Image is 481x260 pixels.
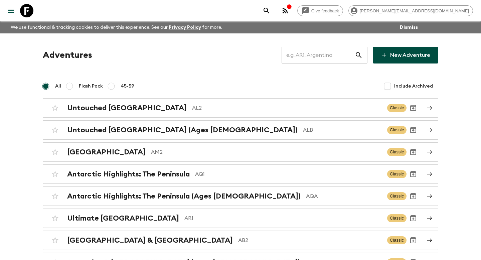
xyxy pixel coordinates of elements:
[407,167,420,181] button: Archive
[67,126,298,134] h2: Untouched [GEOGRAPHIC_DATA] (Ages [DEMOGRAPHIC_DATA])
[394,83,433,90] span: Include Archived
[387,214,407,222] span: Classic
[8,21,225,33] p: We use functional & tracking cookies to deliver this experience. See our for more.
[67,192,301,201] h2: Antarctic Highlights: The Peninsula (Ages [DEMOGRAPHIC_DATA])
[356,8,473,13] span: [PERSON_NAME][EMAIL_ADDRESS][DOMAIN_NAME]
[348,5,473,16] div: [PERSON_NAME][EMAIL_ADDRESS][DOMAIN_NAME]
[407,212,420,225] button: Archive
[67,104,187,112] h2: Untouched [GEOGRAPHIC_DATA]
[67,148,146,156] h2: [GEOGRAPHIC_DATA]
[43,120,438,140] a: Untouched [GEOGRAPHIC_DATA] (Ages [DEMOGRAPHIC_DATA])ALBClassicArchive
[398,23,420,32] button: Dismiss
[43,48,92,62] h1: Adventures
[387,236,407,244] span: Classic
[306,192,382,200] p: AQA
[407,234,420,247] button: Archive
[43,231,438,250] a: [GEOGRAPHIC_DATA] & [GEOGRAPHIC_DATA]AB2ClassicArchive
[67,236,233,245] h2: [GEOGRAPHIC_DATA] & [GEOGRAPHIC_DATA]
[192,104,382,112] p: AL2
[387,192,407,200] span: Classic
[43,142,438,162] a: [GEOGRAPHIC_DATA]AM2ClassicArchive
[282,46,355,64] input: e.g. AR1, Argentina
[121,83,134,90] span: 45-59
[387,104,407,112] span: Classic
[387,126,407,134] span: Classic
[308,8,343,13] span: Give feedback
[195,170,382,178] p: AQ1
[303,126,382,134] p: ALB
[4,4,17,17] button: menu
[238,236,382,244] p: AB2
[151,148,382,156] p: AM2
[387,148,407,156] span: Classic
[55,83,61,90] span: All
[169,25,201,30] a: Privacy Policy
[260,4,273,17] button: search adventures
[67,170,190,178] h2: Antarctic Highlights: The Peninsula
[79,83,103,90] span: Flash Pack
[407,123,420,137] button: Archive
[43,98,438,118] a: Untouched [GEOGRAPHIC_DATA]AL2ClassicArchive
[373,47,438,63] a: New Adventure
[297,5,343,16] a: Give feedback
[407,145,420,159] button: Archive
[43,209,438,228] a: Ultimate [GEOGRAPHIC_DATA]AR1ClassicArchive
[387,170,407,178] span: Classic
[43,186,438,206] a: Antarctic Highlights: The Peninsula (Ages [DEMOGRAPHIC_DATA])AQAClassicArchive
[407,101,420,115] button: Archive
[184,214,382,222] p: AR1
[67,214,179,223] h2: Ultimate [GEOGRAPHIC_DATA]
[407,189,420,203] button: Archive
[43,164,438,184] a: Antarctic Highlights: The PeninsulaAQ1ClassicArchive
